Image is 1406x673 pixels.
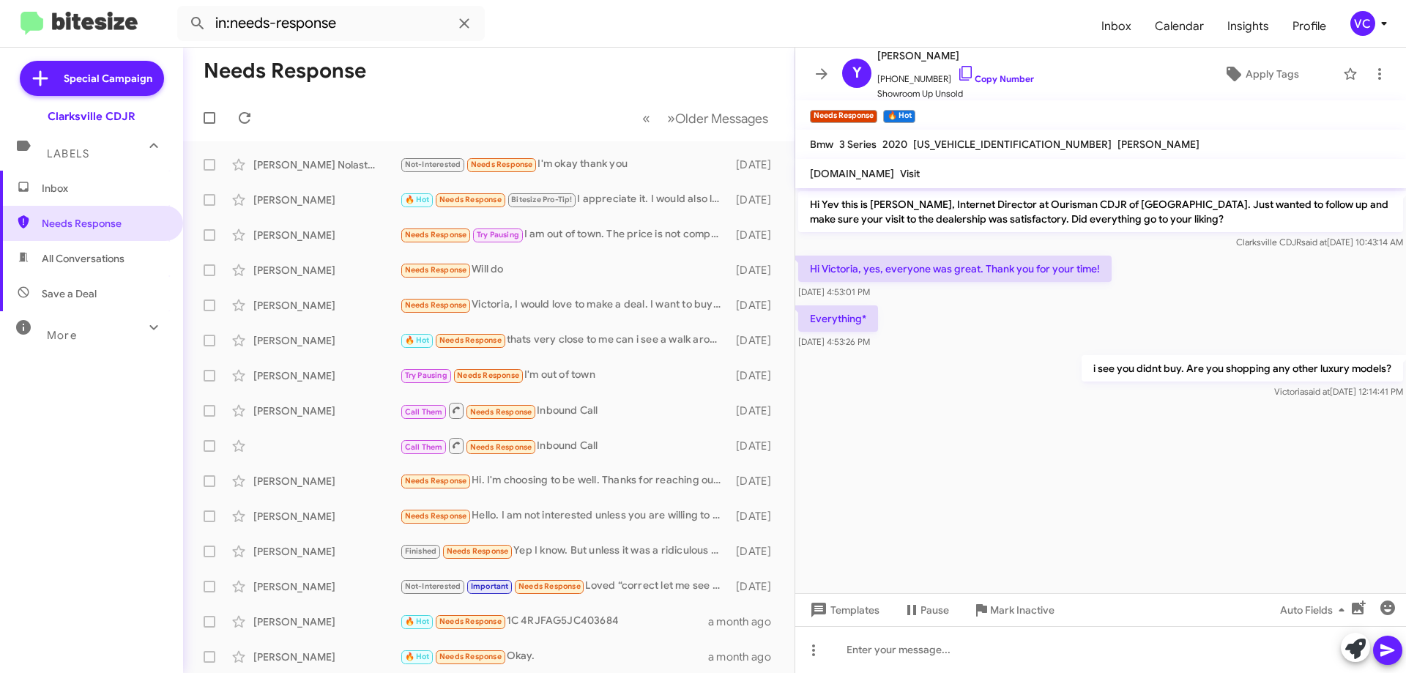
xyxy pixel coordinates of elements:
[1338,11,1390,36] button: VC
[400,297,729,313] div: Victoria, I would love to make a deal. I want to buy two new cars by the end of this year. Tradin...
[447,546,509,556] span: Needs Response
[1246,61,1299,87] span: Apply Tags
[729,263,783,278] div: [DATE]
[439,652,502,661] span: Needs Response
[810,138,833,151] span: Bmw
[405,476,467,486] span: Needs Response
[882,138,907,151] span: 2020
[471,160,533,169] span: Needs Response
[634,103,777,133] nav: Page navigation example
[48,109,135,124] div: Clarksville CDJR
[405,581,461,591] span: Not-Interested
[1186,61,1336,87] button: Apply Tags
[1117,138,1199,151] span: [PERSON_NAME]
[518,581,581,591] span: Needs Response
[795,597,891,623] button: Templates
[253,298,400,313] div: [PERSON_NAME]
[405,195,430,204] span: 🔥 Hot
[253,579,400,594] div: [PERSON_NAME]
[807,597,879,623] span: Templates
[1274,386,1403,397] span: Victoria [DATE] 12:14:41 PM
[1143,5,1216,48] a: Calendar
[1216,5,1281,48] a: Insights
[439,335,502,345] span: Needs Response
[253,157,400,172] div: [PERSON_NAME] Nolastname119587306
[253,544,400,559] div: [PERSON_NAME]
[405,371,447,380] span: Try Pausing
[471,581,509,591] span: Important
[253,474,400,488] div: [PERSON_NAME]
[47,329,77,342] span: More
[253,650,400,664] div: [PERSON_NAME]
[405,617,430,626] span: 🔥 Hot
[729,298,783,313] div: [DATE]
[729,474,783,488] div: [DATE]
[1350,11,1375,36] div: VC
[729,579,783,594] div: [DATE]
[990,597,1054,623] span: Mark Inactive
[729,404,783,418] div: [DATE]
[877,86,1034,101] span: Showroom Up Unsold
[42,181,166,196] span: Inbox
[729,193,783,207] div: [DATE]
[405,335,430,345] span: 🔥 Hot
[1090,5,1143,48] a: Inbox
[729,439,783,453] div: [DATE]
[729,333,783,348] div: [DATE]
[47,147,89,160] span: Labels
[400,332,729,349] div: thats very close to me can i see a walk around of the vehicle please
[405,511,467,521] span: Needs Response
[729,368,783,383] div: [DATE]
[400,436,729,455] div: Inbound Call
[177,6,485,41] input: Search
[729,544,783,559] div: [DATE]
[204,59,366,83] h1: Needs Response
[667,109,675,127] span: »
[810,167,894,180] span: [DOMAIN_NAME]
[891,597,961,623] button: Pause
[405,300,467,310] span: Needs Response
[1236,237,1403,248] span: Clarksville CDJR [DATE] 10:43:14 AM
[798,286,870,297] span: [DATE] 4:53:01 PM
[957,73,1034,84] a: Copy Number
[1301,237,1327,248] span: said at
[42,251,124,266] span: All Conversations
[253,368,400,383] div: [PERSON_NAME]
[400,261,729,278] div: Will do
[439,195,502,204] span: Needs Response
[400,543,729,559] div: Yep I know. But unless it was a ridiculous deal that benefits me why would I consider it if I was...
[253,614,400,629] div: [PERSON_NAME]
[852,62,862,85] span: Y
[708,650,783,664] div: a month ago
[1281,5,1338,48] a: Profile
[405,407,443,417] span: Call Them
[642,109,650,127] span: «
[253,404,400,418] div: [PERSON_NAME]
[900,167,920,180] span: Visit
[405,546,437,556] span: Finished
[477,230,519,239] span: Try Pausing
[400,367,729,384] div: I'm out of town
[253,333,400,348] div: [PERSON_NAME]
[400,191,729,208] div: I appreciate it. I would also like to know more about out the van I was offered, if it's still av...
[798,256,1112,282] p: Hi Victoria, yes, everyone was great. Thank you for your time!
[729,509,783,524] div: [DATE]
[439,617,502,626] span: Needs Response
[511,195,572,204] span: Bitesize Pro-Tip!
[1268,597,1362,623] button: Auto Fields
[883,110,915,123] small: 🔥 Hot
[798,191,1403,232] p: Hi Yev this is [PERSON_NAME], Internet Director at Ourisman CDJR of [GEOGRAPHIC_DATA]. Just wante...
[470,407,532,417] span: Needs Response
[1082,355,1403,382] p: i see you didnt buy. Are you shopping any other luxury models?
[253,509,400,524] div: [PERSON_NAME]
[729,228,783,242] div: [DATE]
[708,614,783,629] div: a month ago
[64,71,152,86] span: Special Campaign
[400,613,708,630] div: 1C 4RJFAG5JC403684
[729,157,783,172] div: [DATE]
[400,578,729,595] div: Loved “correct let me see what we can do.”
[405,230,467,239] span: Needs Response
[798,305,878,332] p: Everything*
